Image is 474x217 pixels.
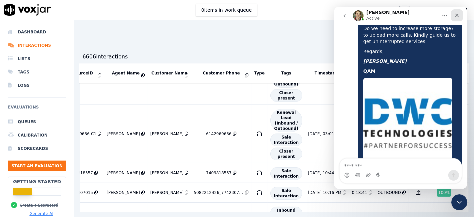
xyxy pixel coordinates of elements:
a: Interactions [8,39,66,52]
button: Customer Phone [203,71,240,76]
div: [DATE] 03:01 PM [308,131,341,137]
span: Sale Interaction [270,167,303,180]
button: Agent Name [112,71,140,76]
div: [PERSON_NAME] [150,190,184,195]
span: Renewal Lead (Inbound / Outbound) [270,109,303,132]
button: Timestamp [315,71,340,76]
b: [PERSON_NAME] [29,52,73,57]
a: Scorecards [8,142,66,155]
textarea: Message… [6,152,128,163]
button: Start an Evaluation [8,161,66,171]
div: [DATE] 10:16 PM [308,190,341,195]
div: OUTBOUND [378,190,401,195]
div: [PERSON_NAME] [150,131,184,137]
button: [PERSON_NAME] [430,6,474,14]
div: Do we need to increase more storage? to upload more calls. Kindly guide us to get uninterrupted s... [29,19,123,38]
div: 7409818557 [68,170,93,176]
a: Calibration [8,129,66,142]
div: [PERSON_NAME] [107,131,140,137]
div: [PERSON_NAME] [150,170,184,176]
b: QAM [29,62,42,67]
span: Closer present [270,148,303,160]
div: [PERSON_NAME] [107,190,140,195]
a: Dashboard [8,25,66,39]
button: Create a Scorecard [20,203,58,208]
button: Gif picker [21,166,26,171]
button: Tags [281,71,291,76]
div: 7409818557 [206,170,231,176]
button: Customer Name [151,71,187,76]
iframe: Intercom live chat [451,194,467,210]
a: Logs [8,79,66,92]
a: Tags [8,65,66,79]
a: Lists [8,52,66,65]
div: 7742307015 [68,190,93,195]
h2: Getting Started [13,178,61,185]
button: Upload attachment [32,166,37,171]
button: Emoji picker [10,166,16,171]
div: Irene says… [5,5,128,192]
button: 0 [398,6,418,14]
div: Do we need to increase more storage? to upload more calls. Kindly guide us to get uninterrupted s... [24,5,128,184]
div: 5082212426_7742307015 [194,190,244,195]
span: Closer present [270,89,303,102]
div: 6606 Interaction s [82,53,128,61]
span: Sale Interaction [270,187,303,200]
img: voxjar logo [4,4,51,16]
div: 6142969636-C1 [64,131,96,137]
div: Regards, [29,42,123,48]
div: [PERSON_NAME] [107,170,140,176]
button: Start recording [42,166,48,171]
button: 0 [398,6,412,14]
div: 100 % [437,189,451,197]
button: SourceID [73,71,93,76]
h6: Evaluations [8,103,66,115]
div: 6142969636 [206,131,231,137]
button: Type [254,71,265,76]
div: 0:18:41 [352,190,367,195]
a: Queues [8,115,66,129]
button: 0items in work queue [196,4,258,16]
iframe: Intercom live chat [334,7,467,189]
div: [DATE] 10:44 PM [308,170,341,176]
span: Sale Interaction [270,134,303,146]
button: Send a message… [114,163,125,174]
